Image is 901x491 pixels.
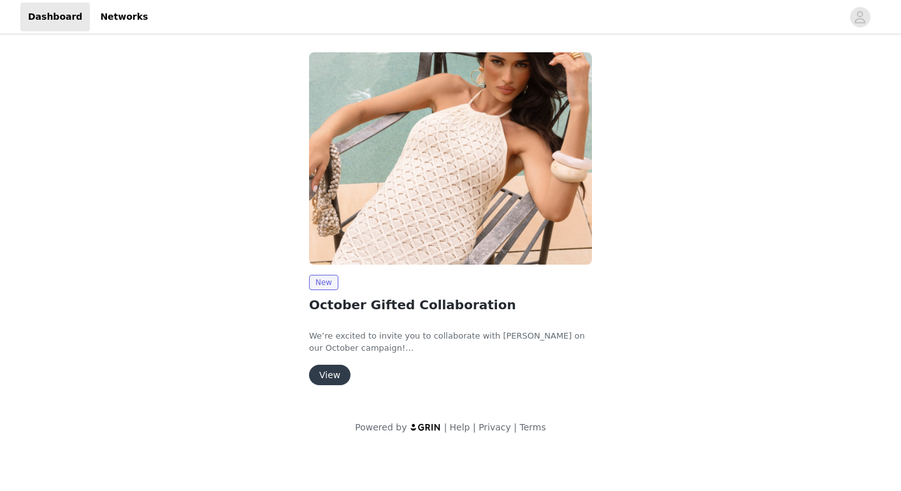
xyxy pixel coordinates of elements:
span: Powered by [355,422,407,432]
a: Help [450,422,470,432]
a: Dashboard [20,3,90,31]
span: | [514,422,517,432]
a: Privacy [479,422,511,432]
span: New [309,275,338,290]
img: logo [410,423,442,431]
a: Networks [92,3,155,31]
h2: October Gifted Collaboration [309,295,592,314]
span: | [473,422,476,432]
a: View [309,370,350,380]
p: We’re excited to invite you to collaborate with [PERSON_NAME] on our October campaign! [309,330,592,355]
span: | [444,422,447,432]
div: avatar [854,7,866,27]
button: View [309,365,350,385]
a: Terms [519,422,545,432]
img: Peppermayo EU [309,52,592,265]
